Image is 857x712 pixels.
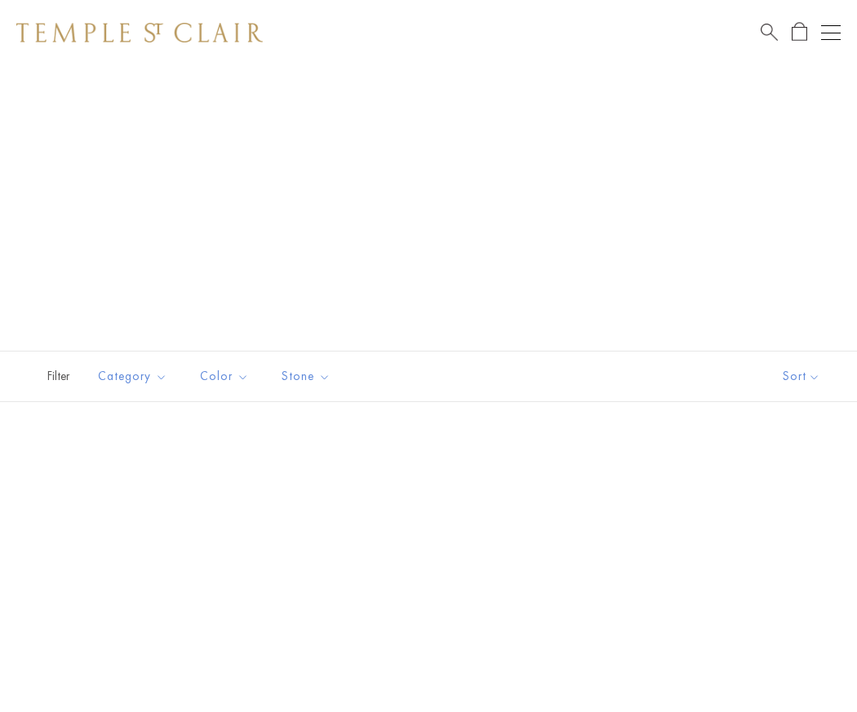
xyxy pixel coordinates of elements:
button: Category [86,358,180,395]
button: Color [188,358,261,395]
a: Search [761,22,778,42]
a: Open Shopping Bag [792,22,807,42]
button: Open navigation [821,23,841,42]
img: Temple St. Clair [16,23,263,42]
span: Stone [273,366,343,387]
span: Color [192,366,261,387]
span: Category [90,366,180,387]
button: Stone [269,358,343,395]
button: Show sort by [746,352,857,401]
